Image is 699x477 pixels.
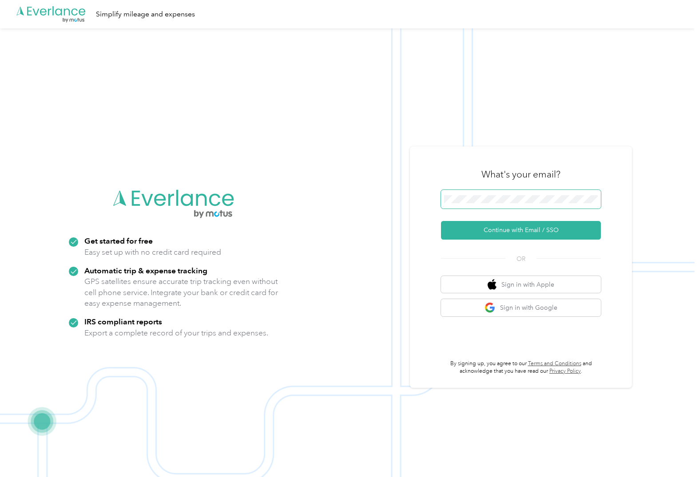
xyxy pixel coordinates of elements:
button: google logoSign in with Google [441,299,601,316]
p: Export a complete record of your trips and expenses. [84,327,268,339]
h3: What's your email? [481,168,560,181]
strong: Automatic trip & expense tracking [84,266,207,275]
button: Continue with Email / SSO [441,221,601,240]
p: Easy set up with no credit card required [84,247,221,258]
div: Simplify mileage and expenses [96,9,195,20]
p: By signing up, you agree to our and acknowledge that you have read our . [441,360,601,375]
strong: IRS compliant reports [84,317,162,326]
a: Terms and Conditions [528,360,581,367]
button: apple logoSign in with Apple [441,276,601,293]
img: apple logo [488,279,496,290]
span: OR [505,254,536,264]
strong: Get started for free [84,236,153,245]
p: GPS satellites ensure accurate trip tracking even without cell phone service. Integrate your bank... [84,276,278,309]
img: google logo [485,302,496,313]
a: Privacy Policy [549,368,581,375]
